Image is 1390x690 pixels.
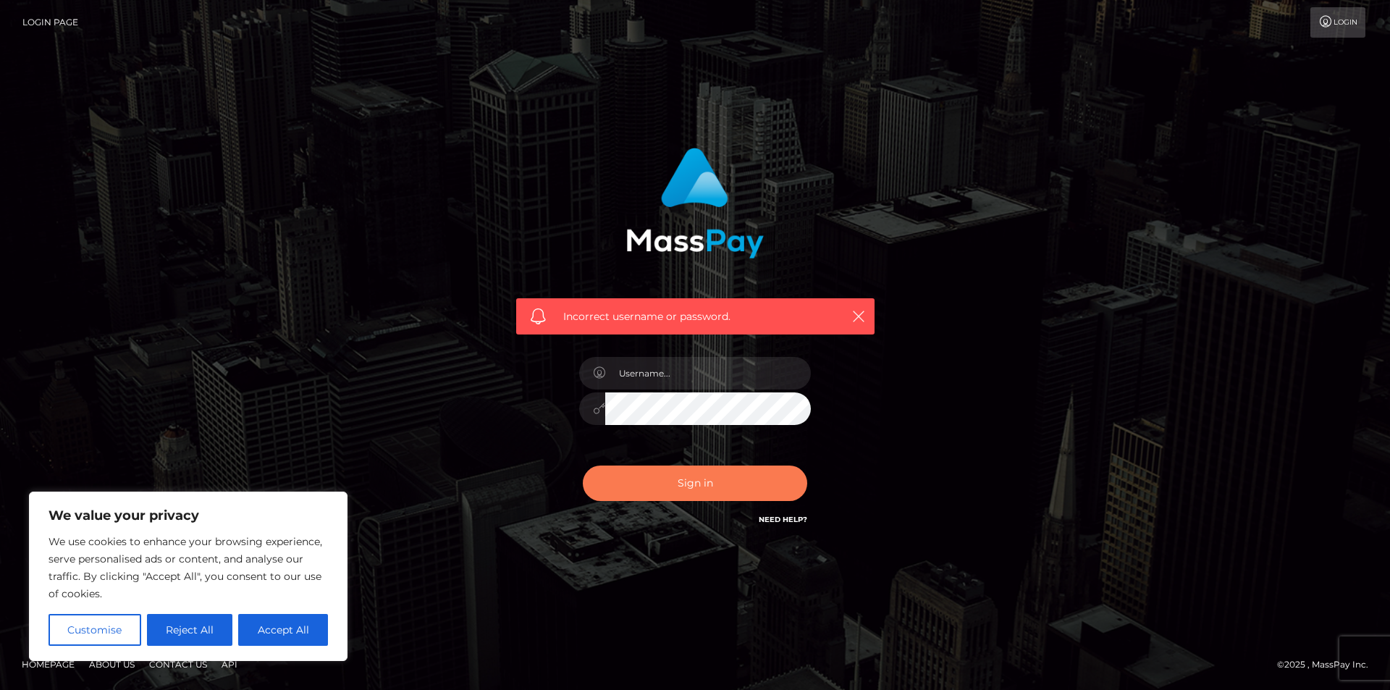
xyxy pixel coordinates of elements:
[16,653,80,676] a: Homepage
[83,653,140,676] a: About Us
[147,614,233,646] button: Reject All
[216,653,243,676] a: API
[143,653,213,676] a: Contact Us
[238,614,328,646] button: Accept All
[759,515,807,524] a: Need Help?
[1277,657,1379,673] div: © 2025 , MassPay Inc.
[29,492,347,661] div: We value your privacy
[49,614,141,646] button: Customise
[22,7,78,38] a: Login Page
[626,148,764,258] img: MassPay Login
[563,309,827,324] span: Incorrect username or password.
[605,357,811,390] input: Username...
[49,507,328,524] p: We value your privacy
[583,466,807,501] button: Sign in
[49,533,328,602] p: We use cookies to enhance your browsing experience, serve personalised ads or content, and analys...
[1310,7,1365,38] a: Login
